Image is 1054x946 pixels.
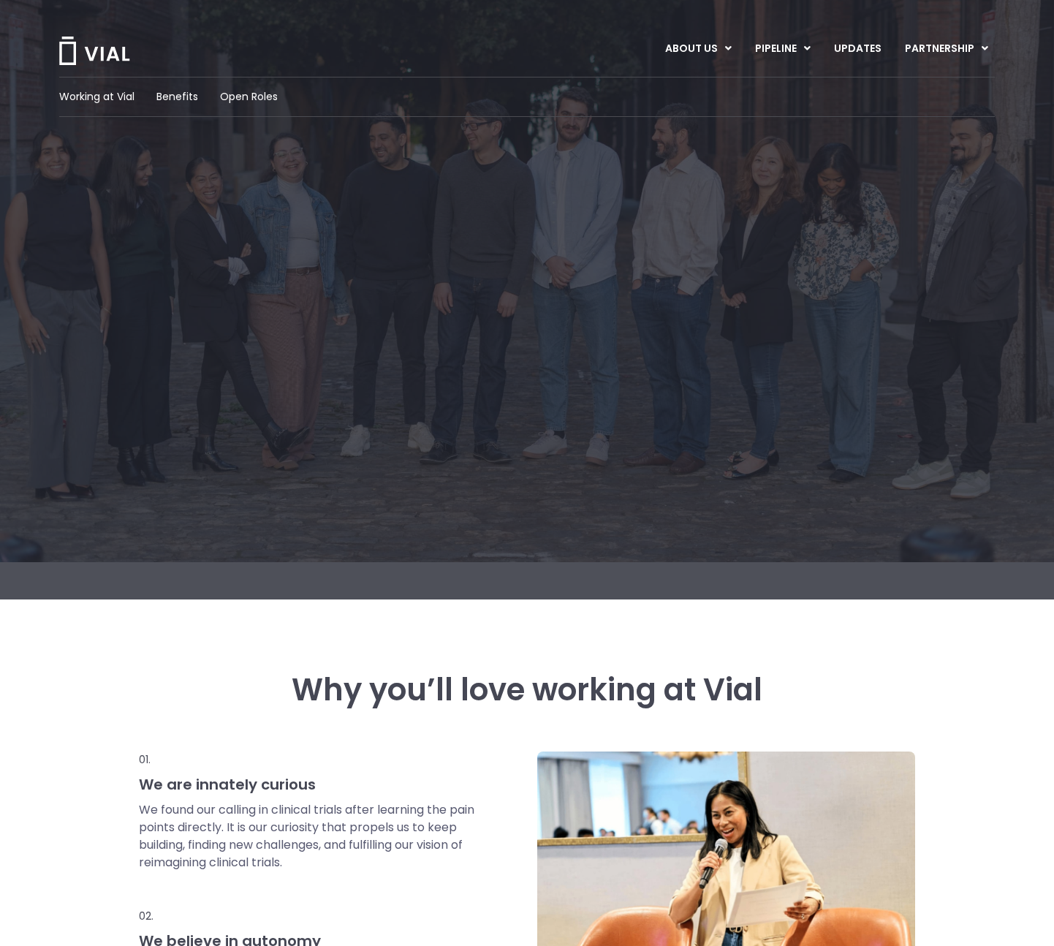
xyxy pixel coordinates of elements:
a: PARTNERSHIPMenu Toggle [893,37,1000,61]
img: Vial Logo [58,37,131,65]
p: 02. [139,908,477,924]
a: Working at Vial [59,89,134,105]
p: 01. [139,752,477,768]
a: Benefits [156,89,198,105]
a: ABOUT USMenu Toggle [653,37,743,61]
a: PIPELINEMenu Toggle [743,37,822,61]
a: UPDATES [822,37,892,61]
h3: Why you’ll love working at Vial [139,673,915,708]
a: Open Roles [220,89,278,105]
p: We found our calling in clinical trials after learning the pain points directly. It is our curios... [139,801,477,871]
h3: We are innately curious [139,775,477,794]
